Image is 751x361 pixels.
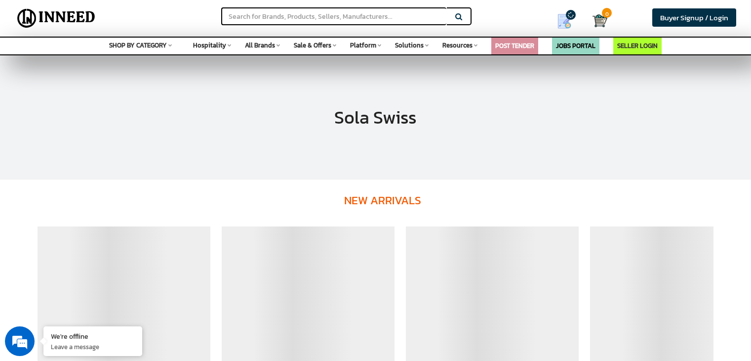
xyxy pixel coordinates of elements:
p: Leave a message [51,342,135,351]
span: Platform [350,41,376,50]
div: We're offline [51,331,135,341]
img: Inneed.Market [13,6,99,31]
a: Buyer Signup / Login [652,8,736,27]
a: SELLER LOGIN [617,41,658,50]
input: Search for Brands, Products, Sellers, Manufacturers... [221,7,446,25]
span: Sale & Offers [294,41,331,50]
a: my Quotes [544,10,593,33]
span: 0 [602,8,612,18]
h1: Sola Swiss [334,108,417,128]
span: Solutions [395,41,424,50]
a: Cart 0 [593,10,600,32]
h4: New Arrivals [60,180,706,222]
span: Resources [442,41,473,50]
span: Hospitality [193,41,226,50]
img: Show My Quotes [557,14,572,29]
span: SHOP BY CATEGORY [109,41,167,50]
span: All Brands [245,41,275,50]
img: Cart [593,13,607,28]
a: JOBS PORTAL [556,41,595,50]
span: Buyer Signup / Login [660,12,728,23]
a: POST TENDER [495,41,534,50]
